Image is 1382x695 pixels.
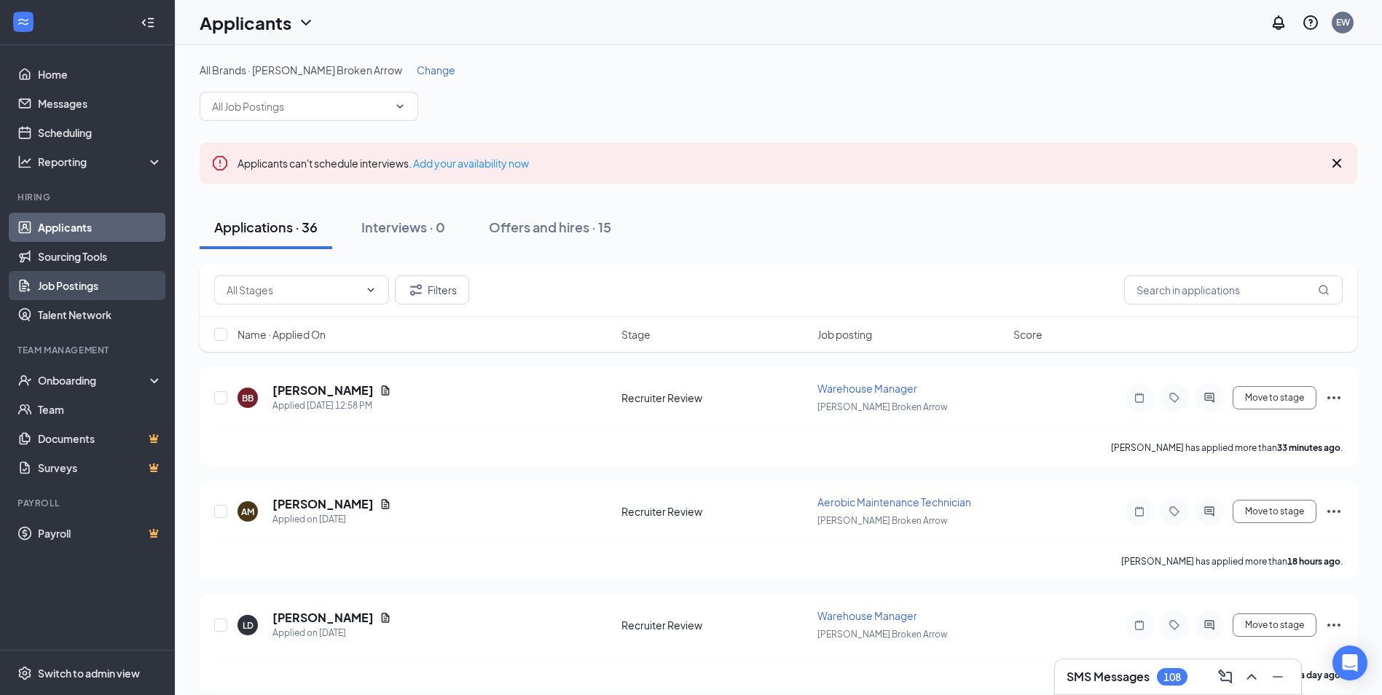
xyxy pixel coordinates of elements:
button: ChevronUp [1240,665,1263,688]
a: Scheduling [38,118,162,147]
a: Job Postings [38,271,162,300]
svg: Collapse [141,15,155,30]
svg: Cross [1328,154,1346,172]
svg: Error [211,154,229,172]
svg: ActiveChat [1201,392,1218,404]
svg: Ellipses [1325,503,1343,520]
p: [PERSON_NAME] has applied more than . [1111,441,1343,454]
a: Team [38,395,162,424]
div: Applications · 36 [214,218,318,236]
b: 18 hours ago [1287,556,1340,567]
button: ComposeMessage [1214,665,1237,688]
button: Move to stage [1233,386,1316,409]
a: Sourcing Tools [38,242,162,271]
svg: Tag [1166,392,1183,404]
a: PayrollCrown [38,519,162,548]
svg: Analysis [17,154,32,169]
input: All Stages [227,282,359,298]
svg: Minimize [1269,668,1287,686]
span: [PERSON_NAME] Broken Arrow [817,401,948,412]
span: Score [1013,327,1043,342]
div: Payroll [17,497,160,509]
div: Interviews · 0 [361,218,445,236]
input: Search in applications [1124,275,1343,305]
b: 33 minutes ago [1277,442,1340,453]
svg: Ellipses [1325,389,1343,407]
div: BB [242,392,254,404]
h5: [PERSON_NAME] [272,610,374,626]
svg: ActiveChat [1201,506,1218,517]
span: Applicants can't schedule interviews. [237,157,529,170]
button: Move to stage [1233,613,1316,637]
p: [PERSON_NAME] has applied more than . [1121,555,1343,568]
div: Offers and hires · 15 [489,218,611,236]
h5: [PERSON_NAME] [272,496,374,512]
span: Job posting [817,327,872,342]
svg: Tag [1166,506,1183,517]
div: Recruiter Review [621,504,809,519]
span: Change [417,63,455,76]
svg: Settings [17,666,32,680]
b: a day ago [1300,670,1340,680]
svg: Note [1131,619,1148,631]
div: Recruiter Review [621,618,809,632]
svg: ChevronDown [365,284,377,296]
h1: Applicants [200,10,291,35]
div: AM [241,506,254,518]
div: Reporting [38,154,163,169]
svg: ComposeMessage [1217,668,1234,686]
div: Applied on [DATE] [272,512,391,527]
svg: QuestionInfo [1302,14,1319,31]
svg: Note [1131,392,1148,404]
svg: Ellipses [1325,616,1343,634]
svg: Notifications [1270,14,1287,31]
svg: ChevronDown [394,101,406,112]
span: Name · Applied On [237,327,326,342]
a: SurveysCrown [38,453,162,482]
h3: SMS Messages [1067,669,1150,685]
svg: Filter [407,281,425,299]
div: LD [243,619,254,632]
div: Applied on [DATE] [272,626,391,640]
a: Messages [38,89,162,118]
div: Switch to admin view [38,666,140,680]
div: Open Intercom Messenger [1332,645,1367,680]
a: Applicants [38,213,162,242]
svg: Tag [1166,619,1183,631]
span: Aerobic Maintenance Technician [817,495,971,509]
svg: ActiveChat [1201,619,1218,631]
svg: ChevronUp [1243,668,1260,686]
div: EW [1336,16,1350,28]
h5: [PERSON_NAME] [272,382,374,398]
span: Warehouse Manager [817,609,917,622]
span: All Brands · [PERSON_NAME] Broken Arrow [200,63,402,76]
svg: Document [380,612,391,624]
a: Add your availability now [413,157,529,170]
span: [PERSON_NAME] Broken Arrow [817,629,948,640]
a: DocumentsCrown [38,424,162,453]
svg: Note [1131,506,1148,517]
button: Move to stage [1233,500,1316,523]
svg: MagnifyingGlass [1318,284,1330,296]
span: [PERSON_NAME] Broken Arrow [817,515,948,526]
div: Hiring [17,191,160,203]
input: All Job Postings [212,98,388,114]
a: Home [38,60,162,89]
div: Recruiter Review [621,390,809,405]
span: Warehouse Manager [817,382,917,395]
svg: Document [380,498,391,510]
svg: UserCheck [17,373,32,388]
svg: WorkstreamLogo [16,15,31,29]
svg: ChevronDown [297,14,315,31]
svg: Document [380,385,391,396]
div: Onboarding [38,373,150,388]
a: Talent Network [38,300,162,329]
button: Minimize [1266,665,1289,688]
span: Stage [621,327,651,342]
button: Filter Filters [395,275,469,305]
div: Team Management [17,344,160,356]
div: Applied [DATE] 12:58 PM [272,398,391,413]
div: 108 [1163,671,1181,683]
